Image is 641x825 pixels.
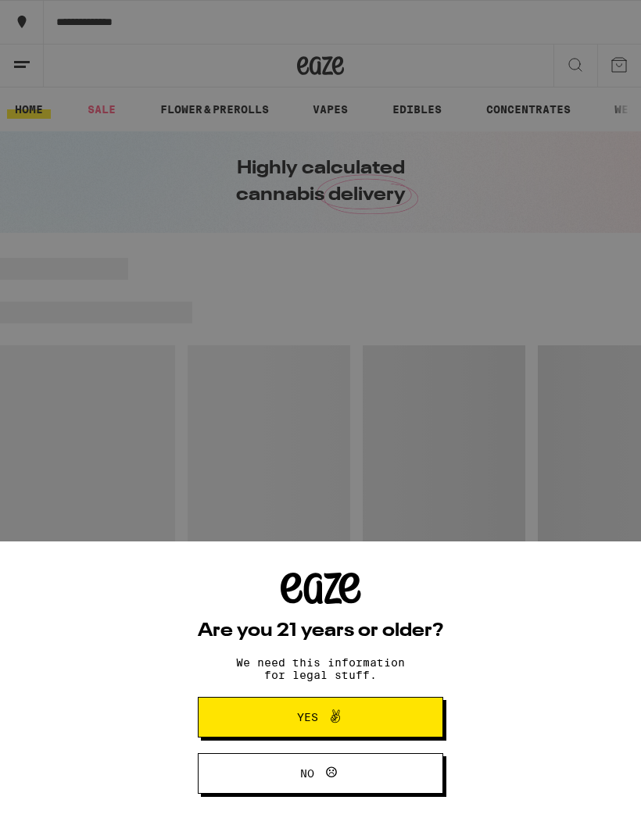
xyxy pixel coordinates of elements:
[297,712,318,723] span: Yes
[198,697,443,737] button: Yes
[300,768,314,779] span: No
[223,656,418,681] p: We need this information for legal stuff.
[198,753,443,794] button: No
[198,622,443,641] h2: Are you 21 years or older?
